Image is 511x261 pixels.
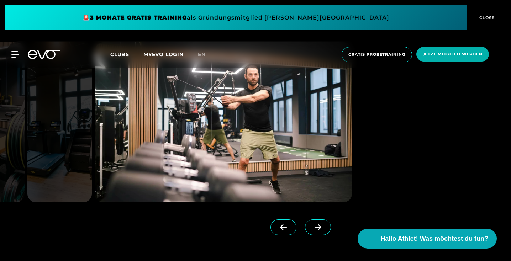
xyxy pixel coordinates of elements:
button: Hallo Athlet! Was möchtest du tun? [358,229,497,249]
span: Jetzt Mitglied werden [423,51,483,57]
a: Gratis Probetraining [339,47,414,62]
a: MYEVO LOGIN [143,51,184,58]
img: evofitness [27,42,92,202]
a: en [198,50,214,59]
span: CLOSE [478,15,495,21]
span: Hallo Athlet! Was möchtest du tun? [380,234,488,244]
button: CLOSE [467,5,506,30]
span: en [198,51,206,58]
a: Jetzt Mitglied werden [414,47,491,62]
span: Gratis Probetraining [348,52,405,58]
a: Clubs [110,51,143,58]
img: evofitness [95,42,352,202]
span: Clubs [110,51,129,58]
